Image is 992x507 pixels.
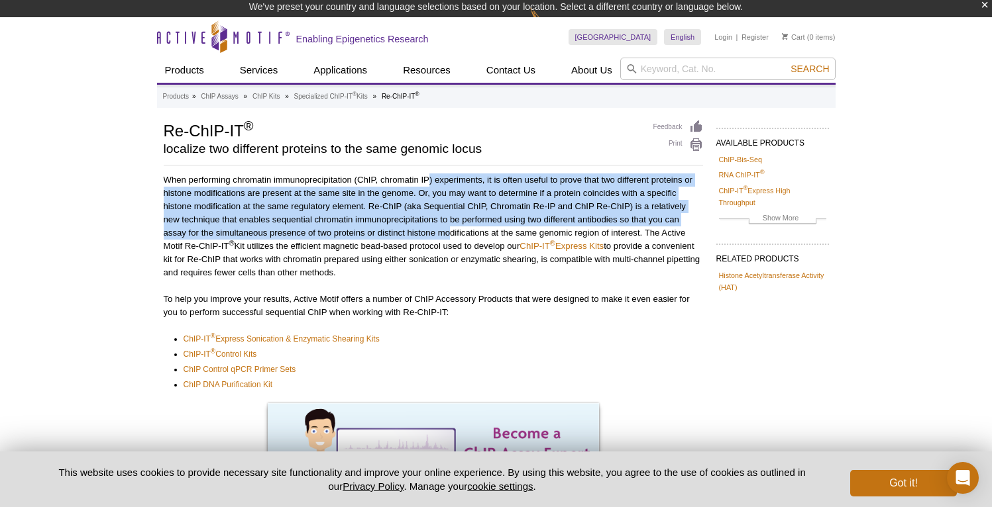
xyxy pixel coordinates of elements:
li: (0 items) [782,29,836,45]
button: Search [787,63,833,75]
a: Show More [719,212,826,227]
img: Change Here [530,7,565,38]
h2: RELATED PRODUCTS [716,244,829,267]
a: Applications [305,58,375,83]
a: ChIP-IT®Control Kits [184,347,257,361]
sup: ® [744,185,748,191]
h2: localize two different proteins to the same genomic locus [164,143,640,155]
a: RNA ChIP-IT® [719,169,765,181]
li: | [736,29,738,45]
h2: Enabling Epigenetics Research [296,33,429,45]
h1: Re-ChIP-IT [164,120,640,140]
sup: ® [760,169,765,176]
a: About Us [563,58,620,83]
sup: ® [211,332,215,340]
button: Got it! [850,470,956,496]
sup: ® [353,91,357,97]
a: Services [232,58,286,83]
a: English [664,29,701,45]
li: » [192,93,196,100]
p: When performing chromatin immunoprecipitation (ChIP, chromatin IP) experiments, it is often usefu... [164,173,703,279]
sup: ® [229,239,234,247]
li: Re-ChIP-IT [382,93,419,100]
a: Register [742,32,769,42]
p: This website uses cookies to provide necessary site functionality and improve your online experie... [36,465,829,493]
li: » [373,93,377,100]
a: Contact Us [478,58,543,83]
sup: ® [550,239,555,247]
a: Print [653,138,703,152]
a: [GEOGRAPHIC_DATA] [569,29,658,45]
p: To help you improve your results, Active Motif offers a number of ChIP Accessory Products that we... [164,293,703,319]
a: ChIP-IT®Express Sonication & Enzymatic Shearing Kits [184,332,380,346]
li: » [244,93,248,100]
sup: ® [415,91,419,97]
a: ChIP DNA Purification Kit [184,378,273,391]
a: ChIP Assays [201,91,239,103]
a: Cart [782,32,805,42]
sup: ® [244,118,254,133]
a: Products [157,58,212,83]
a: ChIP Kits [252,91,280,103]
a: ChIP-IT®Express Kits [520,241,604,251]
a: Privacy Policy [343,481,404,492]
a: Login [714,32,732,42]
a: Products [163,91,189,103]
a: Histone Acetyltransferase Activity (HAT) [719,269,826,293]
sup: ® [211,347,215,355]
button: cookie settings [467,481,533,492]
li: » [285,93,289,100]
h2: AVAILABLE PRODUCTS [716,128,829,152]
a: Resources [395,58,459,83]
a: ChIP Control qPCR Primer Sets [184,363,296,376]
a: ChIP-Bis-Seq [719,154,762,165]
span: Search [791,64,829,74]
input: Keyword, Cat. No. [620,58,836,80]
a: Feedback [653,120,703,134]
a: Specialized ChIP-IT®Kits [294,91,368,103]
img: Your Cart [782,33,788,40]
a: ChIP-IT®Express High Throughput [719,185,826,208]
div: Open Intercom Messenger [947,462,979,494]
